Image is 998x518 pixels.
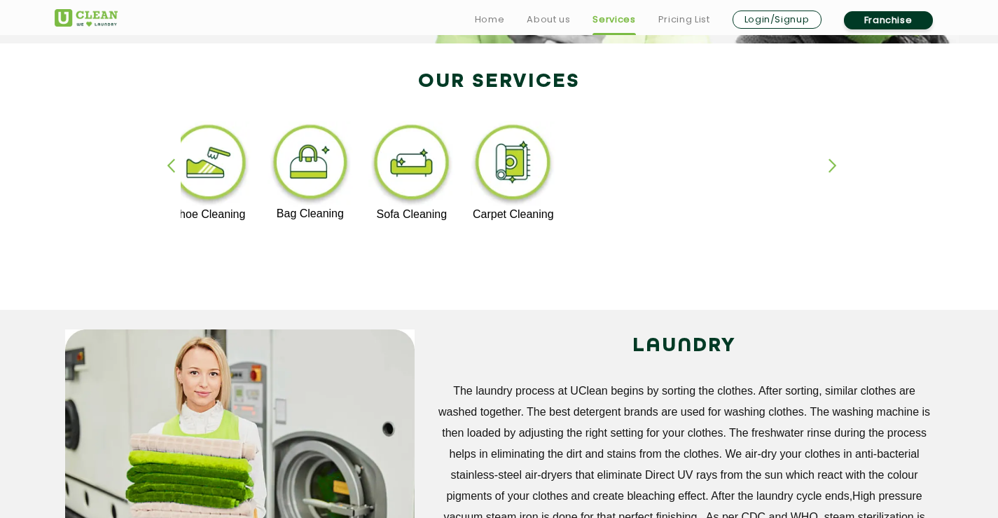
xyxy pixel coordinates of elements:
p: Sofa Cleaning [368,208,455,221]
a: Login/Signup [733,11,822,29]
a: About us [527,11,570,28]
a: Pricing List [658,11,710,28]
h2: LAUNDRY [436,329,934,363]
img: bag_cleaning_11zon.webp [268,121,354,207]
p: Shoe Cleaning [166,208,252,221]
a: Services [592,11,635,28]
a: Home [475,11,505,28]
img: carpet_cleaning_11zon.webp [470,121,556,208]
img: UClean Laundry and Dry Cleaning [55,9,118,27]
a: Franchise [844,11,933,29]
img: shoe_cleaning_11zon.webp [166,121,252,208]
p: Bag Cleaning [268,207,354,220]
p: Carpet Cleaning [470,208,556,221]
img: sofa_cleaning_11zon.webp [368,121,455,208]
